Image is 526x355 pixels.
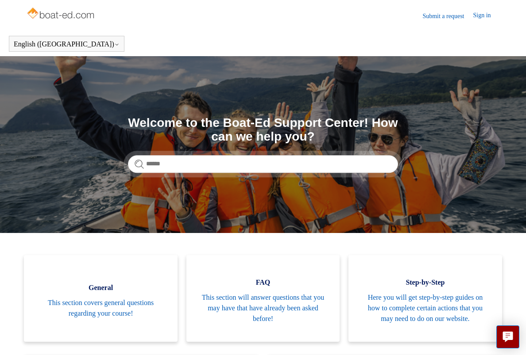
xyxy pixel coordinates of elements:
[37,282,164,293] span: General
[362,277,488,288] span: Step-by-Step
[24,255,177,342] a: General This section covers general questions regarding your course!
[348,255,502,342] a: Step-by-Step Here you will get step-by-step guides on how to complete certain actions that you ma...
[128,116,398,144] h1: Welcome to the Boat-Ed Support Center! How can we help you?
[422,11,473,21] a: Submit a request
[37,298,164,319] span: This section covers general questions regarding your course!
[496,325,519,348] button: Live chat
[26,5,97,23] img: Boat-Ed Help Center home page
[200,292,326,324] span: This section will answer questions that you may have that have already been asked before!
[186,255,340,342] a: FAQ This section will answer questions that you may have that have already been asked before!
[473,11,500,21] a: Sign in
[362,292,488,324] span: Here you will get step-by-step guides on how to complete certain actions that you may need to do ...
[200,277,326,288] span: FAQ
[128,155,398,173] input: Search
[14,40,120,48] button: English ([GEOGRAPHIC_DATA])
